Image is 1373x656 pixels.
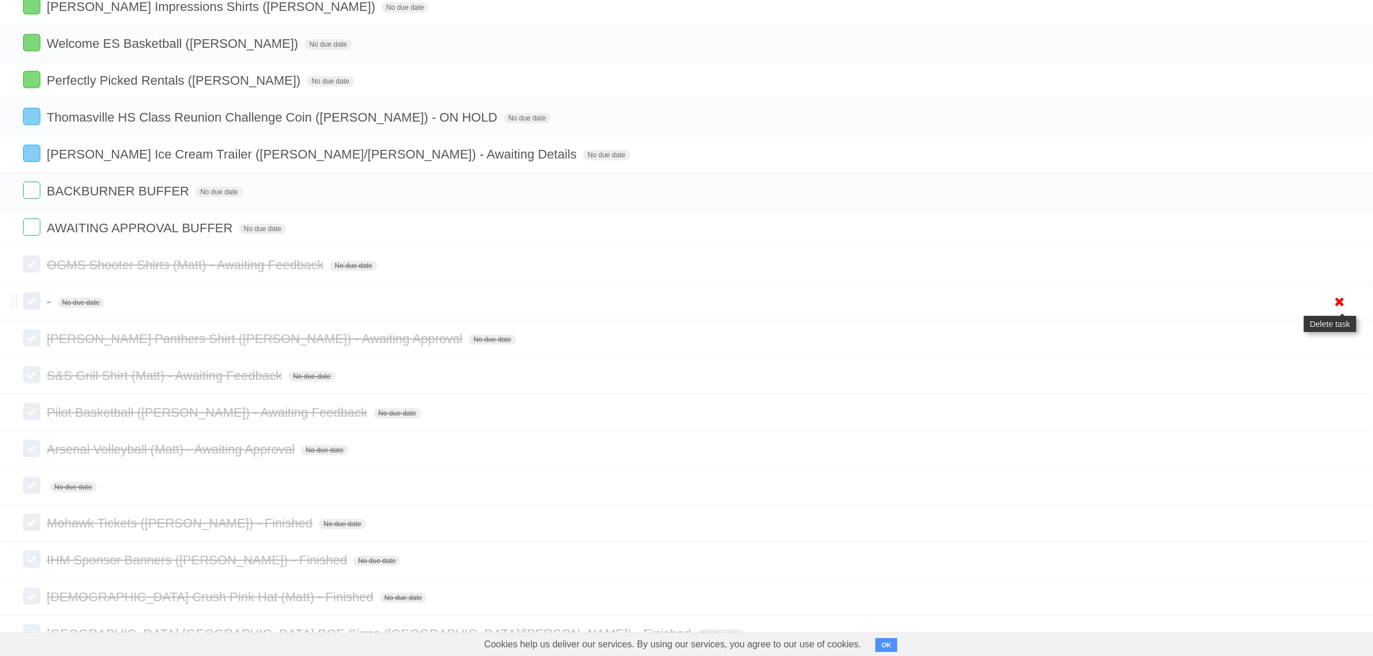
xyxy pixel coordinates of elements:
[304,39,351,50] span: No due date
[47,36,301,51] span: Welcome ES Basketball ([PERSON_NAME])
[47,258,326,272] span: OGMS Shooter Shirts (Matt) - Awaiting Feedback
[23,624,40,642] label: Done
[23,440,40,457] label: Done
[58,297,104,308] span: No due date
[47,590,376,604] span: [DEMOGRAPHIC_DATA] Crush Pink Hat (Matt) - Finished
[698,629,744,640] span: No due date
[47,110,500,125] span: Thomasville HS Class Reunion Challenge Coin ([PERSON_NAME]) - ON HOLD
[380,593,427,603] span: No due date
[47,295,54,309] span: -
[301,445,348,455] span: No due date
[23,292,40,310] label: Done
[382,2,428,13] span: No due date
[47,553,350,567] span: IHM Sponsor Banners ([PERSON_NAME]) - Finished
[583,150,630,160] span: No due date
[47,73,303,88] span: Perfectly Picked Rentals ([PERSON_NAME])
[23,551,40,568] label: Done
[47,368,285,383] span: S&S Grill Shirt (Matt) - Awaiting Feedback
[23,182,40,199] label: Done
[23,329,40,346] label: Done
[353,556,400,566] span: No due date
[47,405,370,420] span: Pilot Basketball ([PERSON_NAME]) - Awaiting Feedback
[504,113,551,123] span: No due date
[23,255,40,273] label: Done
[47,627,694,641] span: [GEOGRAPHIC_DATA] [GEOGRAPHIC_DATA] BOE Signs ([GEOGRAPHIC_DATA]/[PERSON_NAME]) - Finished
[288,371,335,382] span: No due date
[374,408,420,419] span: No due date
[195,187,242,197] span: No due date
[47,184,192,198] span: BACKBURNER BUFFER
[23,366,40,383] label: Done
[47,331,465,346] span: [PERSON_NAME] Panthers Shirt ([PERSON_NAME]) - Awaiting Approval
[23,403,40,420] label: Done
[23,108,40,125] label: Done
[469,334,516,345] span: No due date
[319,519,366,529] span: No due date
[47,442,298,457] span: Arsenal Volleyball (Matt) - Awaiting Approval
[875,638,898,652] button: OK
[330,261,377,271] span: No due date
[50,482,96,492] span: No due date
[47,147,580,161] span: [PERSON_NAME] Ice Cream Trailer ([PERSON_NAME]/[PERSON_NAME]) - Awaiting Details
[307,76,353,86] span: No due date
[473,633,873,656] span: Cookies help us deliver our services. By using our services, you agree to our use of cookies.
[23,477,40,494] label: Done
[47,221,235,235] span: AWAITING APPROVAL BUFFER
[47,516,315,530] span: Mohawk Tickets ([PERSON_NAME]) - Finished
[23,587,40,605] label: Done
[239,224,286,234] span: No due date
[23,514,40,531] label: Done
[23,145,40,162] label: Done
[23,34,40,51] label: Done
[23,71,40,88] label: Done
[23,218,40,236] label: Done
